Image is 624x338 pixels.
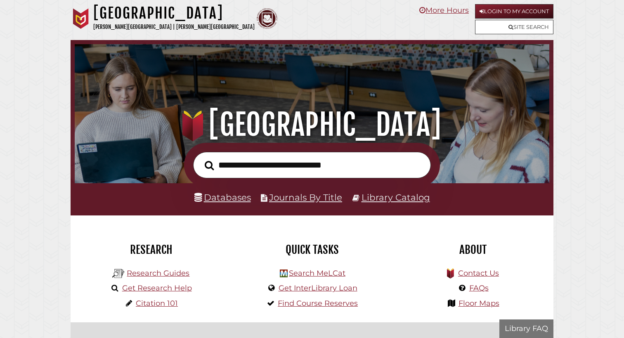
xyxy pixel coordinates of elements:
button: Search [201,158,218,173]
h2: Research [77,243,225,257]
h2: About [399,243,547,257]
a: Research Guides [127,269,189,278]
a: More Hours [419,6,469,15]
img: Hekman Library Logo [112,267,125,280]
a: Databases [194,192,251,203]
img: Calvin Theological Seminary [257,8,277,29]
a: Get Research Help [122,284,192,293]
img: Hekman Library Logo [280,269,288,277]
h1: [GEOGRAPHIC_DATA] [84,106,540,143]
img: Calvin University [71,8,91,29]
a: FAQs [469,284,489,293]
a: Login to My Account [475,4,553,19]
i: Search [205,160,214,170]
h1: [GEOGRAPHIC_DATA] [93,4,255,22]
a: Contact Us [458,269,499,278]
h2: Quick Tasks [238,243,386,257]
a: Floor Maps [459,299,499,308]
a: Get InterLibrary Loan [279,284,357,293]
a: Journals By Title [269,192,342,203]
a: Search MeLCat [289,269,345,278]
a: Library Catalog [362,192,430,203]
p: [PERSON_NAME][GEOGRAPHIC_DATA] | [PERSON_NAME][GEOGRAPHIC_DATA] [93,22,255,32]
a: Find Course Reserves [278,299,358,308]
a: Site Search [475,20,553,34]
a: Citation 101 [136,299,178,308]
